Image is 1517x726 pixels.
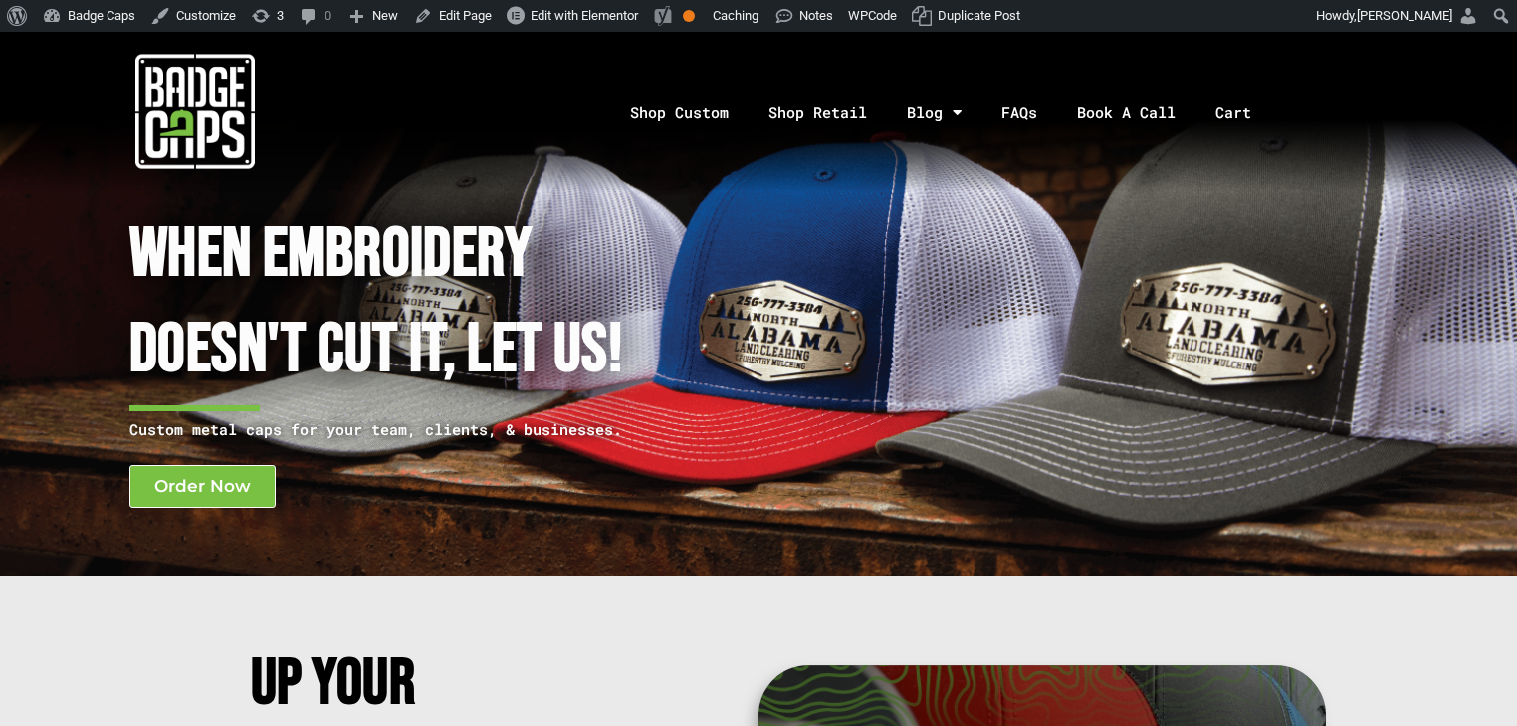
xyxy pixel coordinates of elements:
[610,60,749,164] a: Shop Custom
[1417,630,1517,726] iframe: Chat Widget
[135,52,255,171] img: badgecaps white logo with green acccent
[154,478,251,495] span: Order Now
[129,207,673,399] h1: When Embroidery Doesn't cut it, Let Us!
[129,417,673,442] p: Custom metal caps for your team, clients, & businesses.
[1357,8,1452,23] span: [PERSON_NAME]
[129,465,276,508] a: Order Now
[981,60,1057,164] a: FAQs
[389,60,1517,164] nav: Menu
[1195,60,1296,164] a: Cart
[887,60,981,164] a: Blog
[531,8,638,23] span: Edit with Elementor
[1057,60,1195,164] a: Book A Call
[683,10,695,22] div: OK
[749,60,887,164] a: Shop Retail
